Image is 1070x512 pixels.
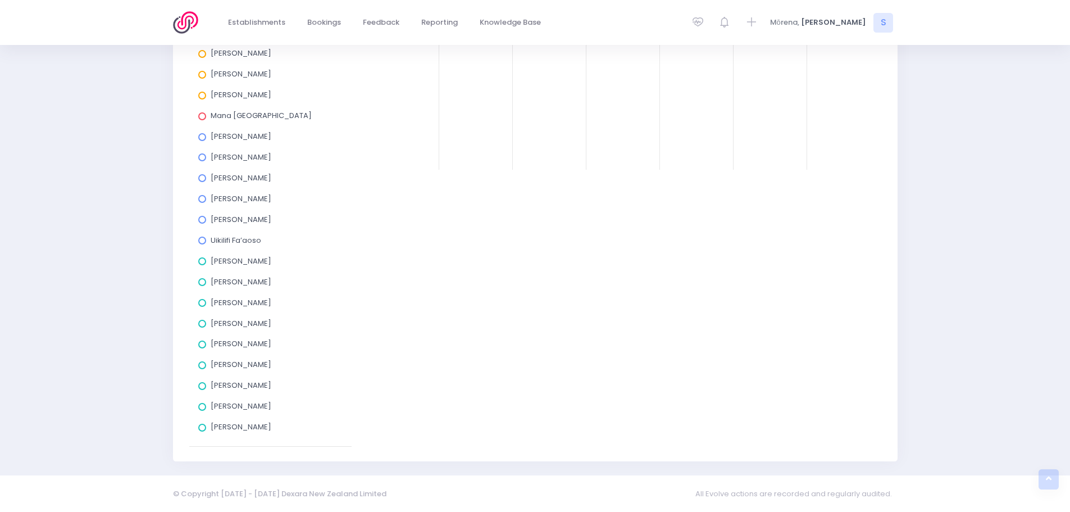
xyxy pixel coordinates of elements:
span: Reporting [421,17,458,28]
span: [PERSON_NAME] [211,48,271,58]
span: Feedback [363,17,399,28]
span: [PERSON_NAME] [211,69,271,79]
span: All Evolve actions are recorded and regularly audited. [695,483,898,505]
a: Establishments [219,12,295,34]
span: [PERSON_NAME] [211,152,271,162]
a: Reporting [412,12,467,34]
span: [PERSON_NAME] [211,338,271,349]
span: [PERSON_NAME] [211,318,271,329]
span: [PERSON_NAME] [211,401,271,411]
span: © Copyright [DATE] - [DATE] Dexara New Zealand Limited [173,488,386,499]
span: [PERSON_NAME] [211,380,271,391]
a: Knowledge Base [471,12,550,34]
span: [PERSON_NAME] [211,193,271,204]
span: [PERSON_NAME] [211,173,271,183]
span: S [873,13,893,33]
span: [PERSON_NAME] [211,297,271,308]
span: Mana [GEOGRAPHIC_DATA] [211,110,312,121]
span: [PERSON_NAME] [211,277,271,287]
a: Bookings [298,12,350,34]
a: Feedback [354,12,409,34]
span: Establishments [228,17,285,28]
span: [PERSON_NAME] [211,359,271,370]
img: Logo [173,11,205,34]
span: [PERSON_NAME] [211,256,271,266]
span: [PERSON_NAME] [801,17,866,28]
span: [PERSON_NAME] [211,214,271,225]
span: [PERSON_NAME] [211,422,271,432]
span: Knowledge Base [480,17,541,28]
span: [PERSON_NAME] [211,131,271,142]
span: Bookings [307,17,341,28]
span: Mōrena, [770,17,799,28]
span: [PERSON_NAME] [211,89,271,100]
span: Uikilifi Fa’aoso [211,235,261,246]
